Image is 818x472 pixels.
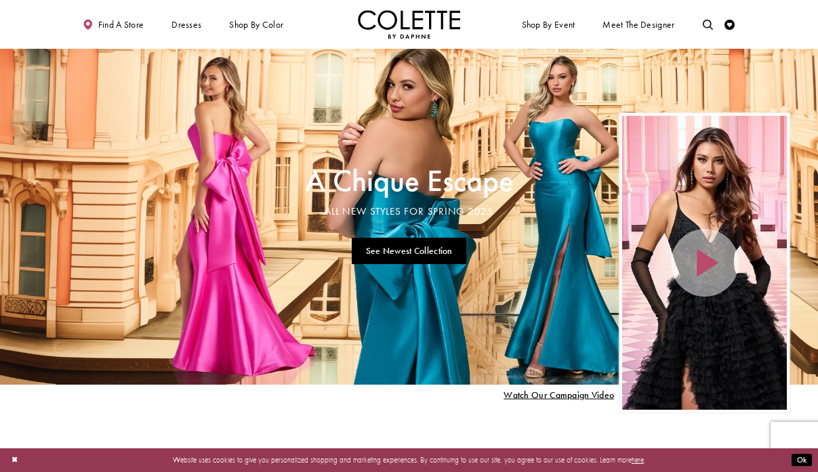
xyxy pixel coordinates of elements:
div: Video Player [622,116,788,410]
span: Meet the designer [602,20,674,30]
img: Colette by Daphne [358,10,461,39]
a: Meet the designer [600,10,678,39]
a: Find a store [81,10,146,39]
a: Check Wishlist [722,10,738,39]
a: See Newest Collection A Chique Escape All New Styles For Spring 2025 [352,238,466,264]
span: Play Slide #15 Video [504,390,614,400]
ul: Slider Links [302,234,516,269]
span: Dresses [169,10,204,39]
a: Visit Home Page [358,10,461,39]
button: Close Dialog [6,451,23,469]
span: Find a store [98,20,144,30]
span: Shop by color [229,20,283,30]
button: Submit Dialog [792,454,812,467]
span: Dresses [171,20,201,30]
span: Shop By Event [519,10,577,39]
span: Shop By Event [522,20,575,30]
p: Website uses cookies to give you personalized shopping and marketing experiences. By continuing t... [74,453,744,467]
a: here [632,455,644,465]
a: Toggle search [700,10,716,39]
span: Shop by color [227,10,286,39]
